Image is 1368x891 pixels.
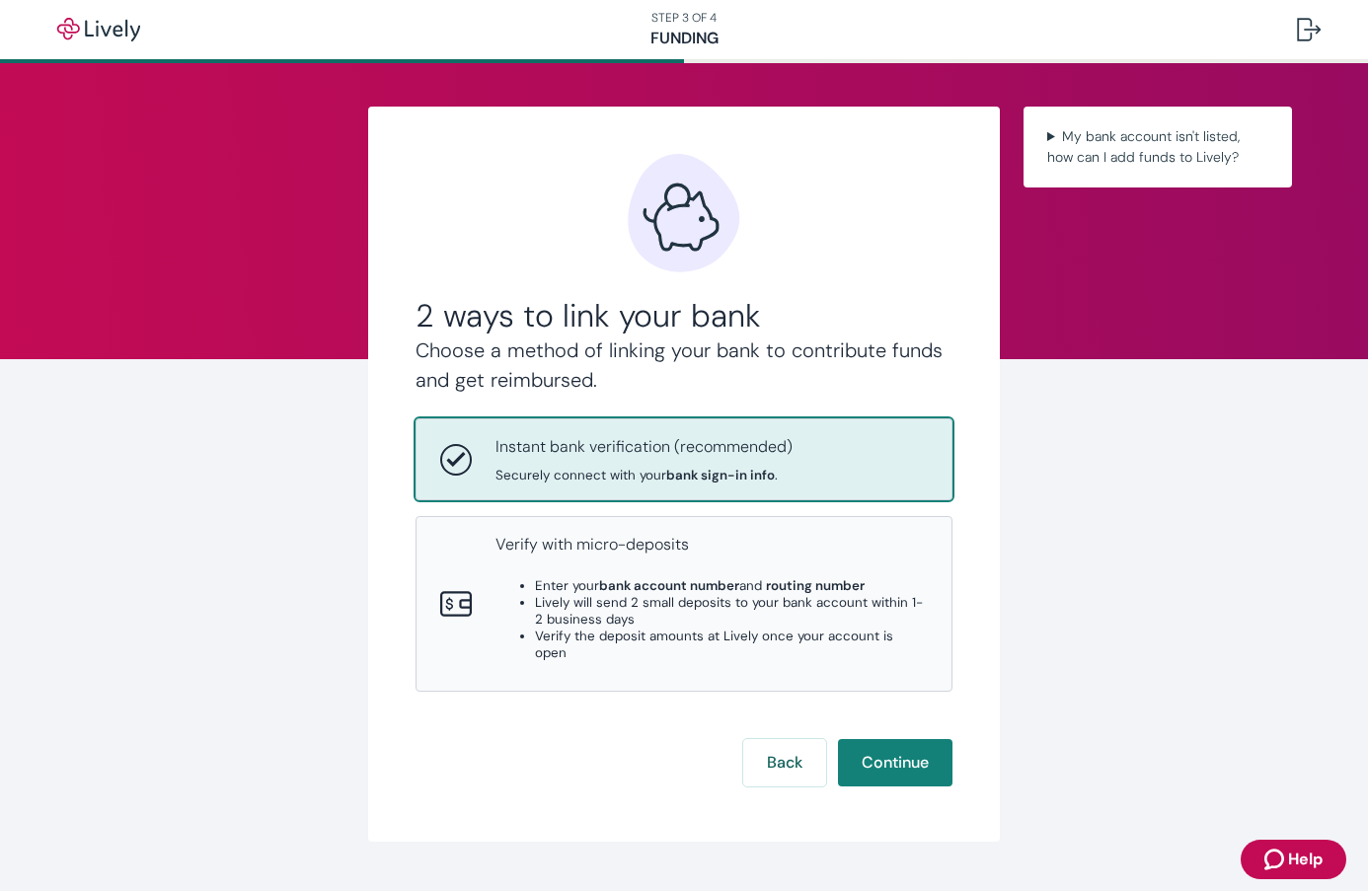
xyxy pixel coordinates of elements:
[1281,6,1336,53] button: Log out
[495,533,928,557] p: Verify with micro-deposits
[838,739,952,786] button: Continue
[1241,840,1346,879] button: Zendesk support iconHelp
[535,628,928,661] li: Verify the deposit amounts at Lively once your account is open
[417,517,951,691] button: Micro-depositsVerify with micro-depositsEnter yourbank account numberand routing numberLively wil...
[43,18,154,41] img: Lively
[440,588,472,620] svg: Micro-deposits
[535,577,928,594] li: Enter your and
[743,739,826,786] button: Back
[766,577,865,594] strong: routing number
[417,419,951,499] button: Instant bank verificationInstant bank verification (recommended)Securely connect with yourbank si...
[1288,848,1323,871] span: Help
[535,594,928,628] li: Lively will send 2 small deposits to your bank account within 1-2 business days
[666,467,775,483] strong: bank sign-in info
[599,577,739,594] strong: bank account number
[1039,122,1276,172] summary: My bank account isn't listed, how can I add funds to Lively?
[440,444,472,476] svg: Instant bank verification
[416,335,952,395] h4: Choose a method of linking your bank to contribute funds and get reimbursed.
[1264,848,1288,871] svg: Zendesk support icon
[416,296,952,335] h2: 2 ways to link your bank
[495,435,793,459] p: Instant bank verification (recommended)
[495,467,793,483] span: Securely connect with your .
